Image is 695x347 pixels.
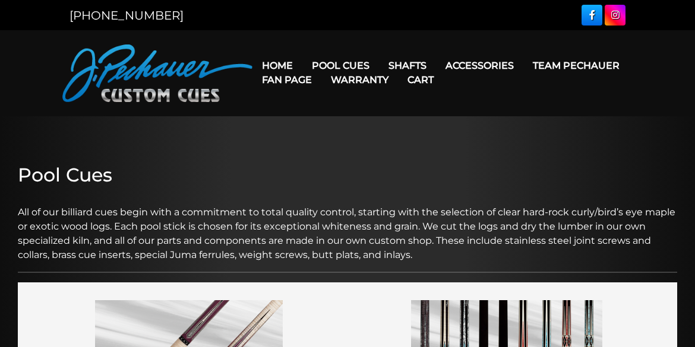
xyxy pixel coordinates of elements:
[321,65,398,95] a: Warranty
[436,50,523,81] a: Accessories
[398,65,443,95] a: Cart
[302,50,379,81] a: Pool Cues
[18,191,677,262] p: All of our billiard cues begin with a commitment to total quality control, starting with the sele...
[18,164,677,186] h2: Pool Cues
[252,50,302,81] a: Home
[523,50,629,81] a: Team Pechauer
[69,8,184,23] a: [PHONE_NUMBER]
[252,65,321,95] a: Fan Page
[62,44,252,102] img: Pechauer Custom Cues
[379,50,436,81] a: Shafts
